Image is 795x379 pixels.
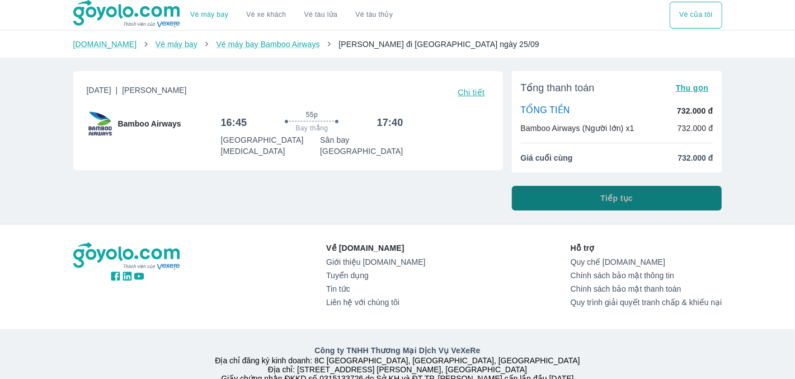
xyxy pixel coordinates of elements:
a: Vé tàu lửa [295,2,347,29]
a: Vé máy bay [156,40,197,49]
span: 55p [306,110,318,119]
button: Chi tiết [453,85,489,100]
a: Tuyển dụng [326,271,425,280]
p: 732.000 đ [677,105,713,116]
span: Chi tiết [458,88,484,97]
p: [GEOGRAPHIC_DATA] [MEDICAL_DATA] [220,134,320,157]
a: Tin tức [326,284,425,293]
span: Bamboo Airways [118,118,181,129]
a: Vé xe khách [246,11,286,19]
a: Vé máy bay Bamboo Airways [216,40,319,49]
p: Về [DOMAIN_NAME] [326,242,425,254]
span: [DATE] [87,85,187,100]
span: Tiếp tục [601,193,633,204]
span: 732.000 đ [678,152,713,163]
p: Công ty TNHH Thương Mại Dịch Vụ VeXeRe [76,345,720,356]
p: TỔNG TIỀN [521,105,570,117]
p: Bamboo Airways (Người lớn) x1 [521,123,634,134]
img: logo [73,242,182,270]
span: | [116,86,118,95]
a: Chính sách bảo mật thông tin [571,271,722,280]
h6: 16:45 [220,116,247,129]
span: Bay thẳng [296,124,328,133]
a: Quy chế [DOMAIN_NAME] [571,258,722,266]
span: Tổng thanh toán [521,81,595,95]
p: Sân bay [GEOGRAPHIC_DATA] [320,134,403,157]
p: 732.000 đ [678,123,713,134]
button: Vé của tôi [670,2,722,29]
button: Tiếp tục [512,186,722,210]
p: Hỗ trợ [571,242,722,254]
a: Chính sách bảo mật thanh toán [571,284,722,293]
button: Thu gọn [671,80,713,96]
a: Vé máy bay [190,11,228,19]
a: [DOMAIN_NAME] [73,40,137,49]
span: [PERSON_NAME] [122,86,186,95]
a: Giới thiệu [DOMAIN_NAME] [326,258,425,266]
a: Liên hệ với chúng tôi [326,298,425,307]
div: choose transportation mode [181,2,402,29]
span: Giá cuối cùng [521,152,573,163]
a: Quy trình giải quyết tranh chấp & khiếu nại [571,298,722,307]
button: Vé tàu thủy [346,2,402,29]
span: [PERSON_NAME] đi [GEOGRAPHIC_DATA] ngày 25/09 [338,40,539,49]
div: choose transportation mode [670,2,722,29]
span: Thu gọn [676,83,709,92]
h6: 17:40 [377,116,403,129]
nav: breadcrumb [73,39,722,50]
